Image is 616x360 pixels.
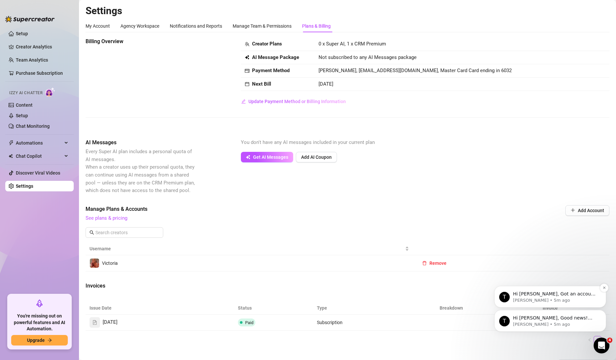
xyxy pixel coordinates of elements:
[429,261,447,266] span: Remove
[92,320,97,325] span: file-text
[252,68,290,73] strong: Payment Method
[412,302,491,315] th: Breakdown
[16,57,48,63] a: Team Analytics
[11,335,68,346] button: Upgradearrow-right
[16,124,50,129] a: Chat Monitoring
[252,41,282,47] strong: Creator Plans
[578,208,604,213] span: Add Account
[16,102,33,108] a: Content
[301,154,332,160] span: Add AI Coupon
[95,229,154,236] input: Search creators
[245,82,249,86] span: calendar
[86,149,195,193] span: Every Super AI plan includes a personal quota of AI messages. When a creator uses up their person...
[241,96,346,107] button: Update Payment Method or Billing Information
[102,261,118,266] span: Victoria
[120,22,159,30] div: Agency Workspace
[571,208,575,212] span: plus
[422,261,427,265] span: delete
[47,338,52,343] span: arrow-right
[417,258,452,268] button: Remove
[5,16,55,22] img: logo-BBDzfeDw.svg
[234,302,313,315] th: Status
[86,38,196,45] span: Billing Overview
[245,320,253,325] span: Paid
[170,22,222,30] div: Notifications and Reports
[252,54,299,60] strong: AI Message Package
[16,183,33,189] a: Settings
[45,87,55,97] img: AI Chatter
[319,54,417,62] span: Not subscribed to any AI Messages package
[296,152,337,162] button: Add AI Coupon
[252,81,271,87] strong: Next Bill
[565,205,609,216] button: Add Account
[241,99,246,104] span: edit
[86,5,609,17] h2: Settings
[317,320,343,325] span: Subscription
[319,41,386,47] span: 0 x Super AI, 1 x CRM Premium
[253,154,288,160] span: Get AI Messages
[9,140,14,146] span: thunderbolt
[90,259,99,268] img: Victoria
[302,22,331,30] div: Plans & Billing
[16,68,68,78] a: Purchase Subscription
[594,338,609,353] iframe: Intercom live chat
[16,31,28,36] a: Setup
[86,139,196,147] span: AI Messages
[86,205,521,213] span: Manage Plans & Accounts
[86,22,110,30] div: My Account
[241,152,293,162] button: Get AI Messages
[36,299,43,307] span: rocket
[607,338,612,343] span: 4
[11,313,68,332] span: You're missing out on powerful features and AI Automation.
[241,139,375,145] span: You don't have any AI messages included in your current plan
[16,151,63,161] span: Chat Copilot
[233,22,292,30] div: Manage Team & Permissions
[86,302,234,315] th: Issue Date
[319,68,512,73] span: [PERSON_NAME], [EMAIL_ADDRESS][DOMAIN_NAME], Master Card Card ending in 6032
[86,282,196,290] span: Invoices
[313,302,412,315] th: Type
[9,90,42,96] span: Izzy AI Chatter
[16,170,60,176] a: Discover Viral Videos
[245,42,249,46] span: team
[27,338,45,343] span: Upgrade
[90,230,94,235] span: search
[248,99,346,104] span: Update Payment Method or Billing Information
[86,242,413,255] th: Username
[484,244,616,342] iframe: Intercom notifications message
[103,318,117,326] span: [DATE]
[245,69,249,73] span: credit-card
[16,138,63,148] span: Automations
[16,42,68,52] a: Creator Analytics
[9,154,13,158] img: Chat Copilot
[319,81,333,87] span: [DATE]
[86,215,127,221] a: See plans & pricing
[90,245,404,252] span: Username
[16,113,28,118] a: Setup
